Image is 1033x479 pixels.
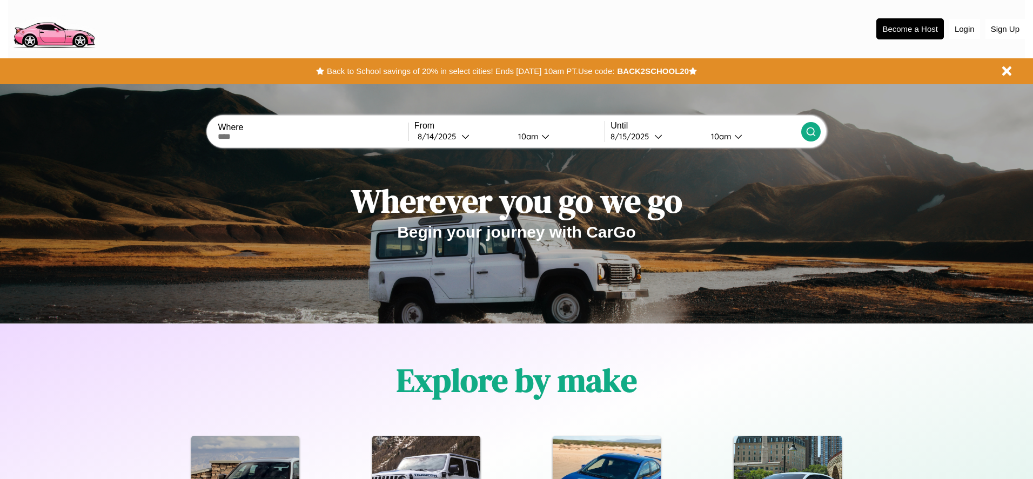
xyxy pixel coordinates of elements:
label: From [414,121,605,131]
h1: Explore by make [397,358,637,402]
div: 10am [706,131,734,141]
div: 8 / 15 / 2025 [611,131,654,141]
button: Login [949,19,980,39]
img: logo [8,5,99,51]
button: 10am [509,131,605,142]
button: 8/14/2025 [414,131,509,142]
div: 8 / 14 / 2025 [418,131,461,141]
label: Until [611,121,801,131]
div: 10am [513,131,541,141]
label: Where [218,123,408,132]
b: BACK2SCHOOL20 [617,66,689,76]
button: 10am [702,131,801,142]
button: Sign Up [985,19,1025,39]
button: Become a Host [876,18,944,39]
button: Back to School savings of 20% in select cities! Ends [DATE] 10am PT.Use code: [324,64,617,79]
